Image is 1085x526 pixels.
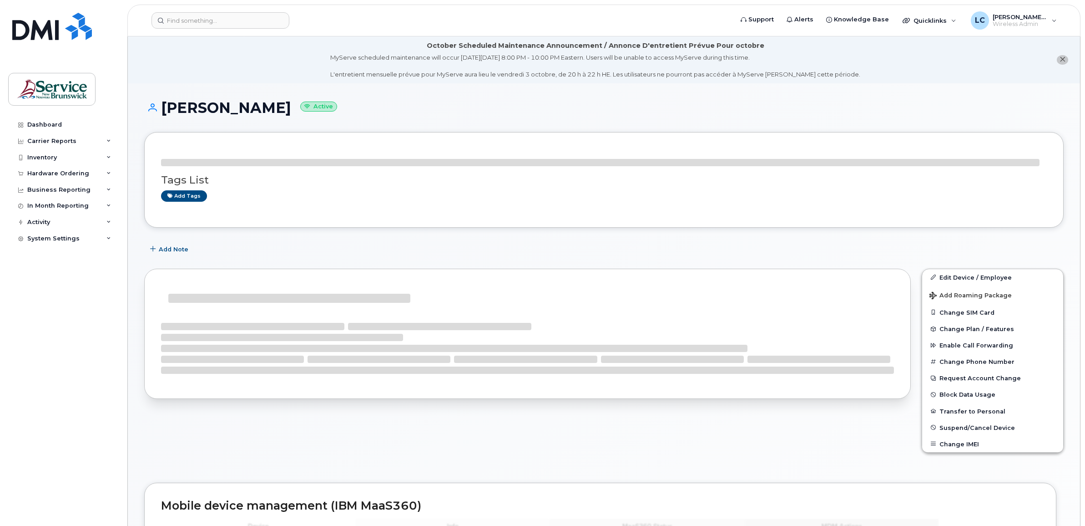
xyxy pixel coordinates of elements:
button: Transfer to Personal [922,403,1063,419]
button: Block Data Usage [922,386,1063,403]
button: Change Phone Number [922,353,1063,370]
a: Edit Device / Employee [922,269,1063,286]
button: Change IMEI [922,436,1063,452]
button: Change Plan / Features [922,321,1063,337]
small: Active [300,102,337,112]
button: Suspend/Cancel Device [922,419,1063,436]
div: MyServe scheduled maintenance will occur [DATE][DATE] 8:00 PM - 10:00 PM Eastern. Users will be u... [330,53,860,79]
button: Add Roaming Package [922,286,1063,304]
button: Request Account Change [922,370,1063,386]
button: Add Note [144,241,196,258]
span: Enable Call Forwarding [939,342,1013,349]
button: Change SIM Card [922,304,1063,321]
span: Add Note [159,245,188,254]
div: October Scheduled Maintenance Announcement / Annonce D'entretient Prévue Pour octobre [427,41,764,51]
h3: Tags List [161,174,1047,186]
h2: Mobile device management (IBM MaaS360) [161,500,1040,512]
button: close notification [1057,55,1068,65]
h1: [PERSON_NAME] [144,100,1064,116]
span: Add Roaming Package [929,292,1012,301]
button: Enable Call Forwarding [922,337,1063,353]
span: Suspend/Cancel Device [939,424,1015,431]
span: Change Plan / Features [939,326,1014,332]
a: Add tags [161,190,207,202]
